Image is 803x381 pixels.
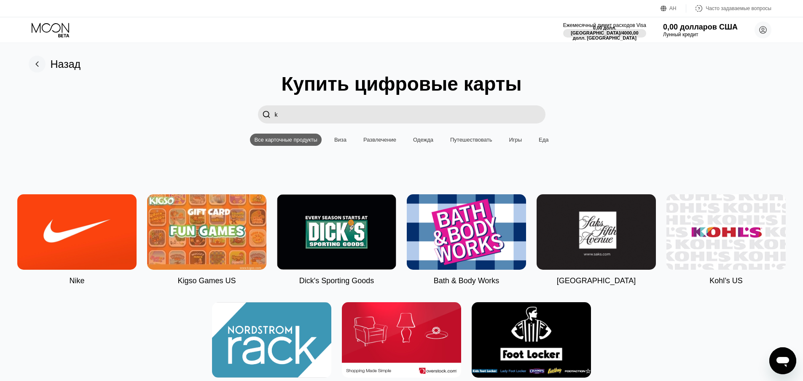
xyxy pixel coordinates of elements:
[334,137,346,143] font: Виза
[258,105,275,123] div: 
[573,30,640,40] font: 4000,00 долл. [GEOGRAPHIC_DATA]
[359,134,400,146] div: Развлечение
[262,110,271,119] font: 
[661,4,686,13] div: АН
[250,134,321,146] div: Все карточные продукты
[275,105,545,123] input: Поиск карточных продуктов
[69,276,84,285] div: Nike
[51,58,81,70] font: Назад
[281,73,521,95] font: Купить цифровые карты
[254,137,317,143] font: Все карточные продукты
[446,134,496,146] div: Путешествовать
[330,134,351,146] div: Виза
[539,137,549,143] font: Еда
[363,137,396,143] font: Развлечение
[534,134,553,146] div: Еда
[709,276,743,285] div: Kohl’s US
[706,5,771,11] font: Часто задаваемые вопросы
[509,137,522,143] font: Игры
[409,134,438,146] div: Одежда
[563,22,646,38] div: Ежемесячный лимит расходов Visa0,00 долл. [GEOGRAPHIC_DATA]/4000,00 долл. [GEOGRAPHIC_DATA]
[620,30,622,35] font: /
[571,25,620,35] font: 0,00 долл. [GEOGRAPHIC_DATA]
[663,23,738,38] div: 0,00 долларов СШАЛунный кредит
[663,32,698,38] font: Лунный кредит
[663,23,738,31] font: 0,00 долларов США
[557,276,636,285] div: [GEOGRAPHIC_DATA]
[769,347,796,374] iframe: Кнопка запуска окна обмена сообщениями
[299,276,374,285] div: Dick's Sporting Goods
[413,137,433,143] font: Одежда
[29,56,81,72] div: Назад
[434,276,500,285] div: Bath & Body Works
[450,137,492,143] font: Путешествовать
[669,5,677,11] font: АН
[505,134,526,146] div: Игры
[177,276,236,285] div: Kigso Games US
[686,4,771,13] div: Часто задаваемые вопросы
[563,22,646,28] font: Ежемесячный лимит расходов Visa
